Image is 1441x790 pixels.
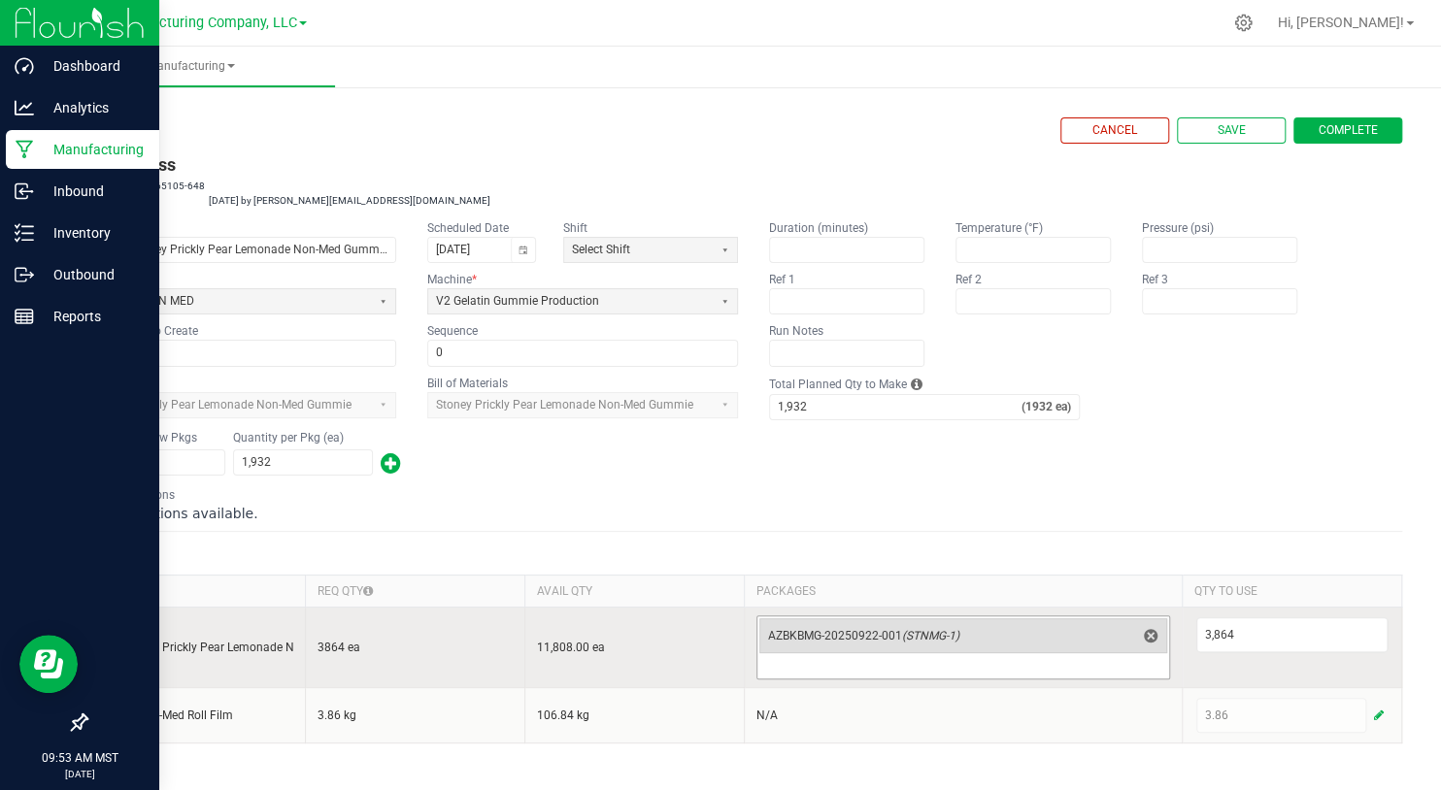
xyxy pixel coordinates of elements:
[572,242,705,258] span: Select Shift
[713,238,737,262] button: Select
[1218,122,1246,139] span: Save
[85,288,396,314] app-dropdownlist-async: Gummie NON MED
[34,221,151,245] p: Inventory
[955,273,982,286] kendo-label: Ref 2
[85,392,396,418] app-dropdownlist-async: Stoney Prickly Pear Lemonade Non-Med Gummie
[305,607,524,687] td: 3864 ea
[1022,399,1079,415] strong: (1932 ea)
[47,47,335,87] a: Manufacturing
[85,540,1402,567] h3: Inputs
[15,223,34,243] inline-svg: Inventory
[86,575,306,607] th: ITEM
[563,221,587,235] kendo-label: Shift
[756,708,778,722] span: N/A
[1293,117,1402,144] button: Complete
[34,54,151,78] p: Dashboard
[34,263,151,286] p: Outbound
[15,98,34,117] inline-svg: Analytics
[768,628,1136,643] span: AZBKBMG-20250922-001
[427,273,477,286] kendo-label: Machine
[524,607,744,687] td: 11,808.00 ea
[34,305,151,328] p: Reports
[305,687,524,742] td: 3.86 kg
[15,307,34,326] inline-svg: Reports
[1142,272,1168,287] label: Ref 3
[85,506,258,521] span: No instructions available.
[1278,15,1404,30] span: Hi, [PERSON_NAME]!
[427,324,478,338] kendo-label: Sequence
[524,575,744,607] th: AVAIL QTY
[89,15,297,31] span: BB Manufacturing Company, LLC
[511,238,535,262] button: Toggle calendar
[1231,14,1256,32] div: Manage settings
[1177,117,1286,144] button: Save
[713,289,737,313] button: Select
[427,221,509,235] kendo-label: Scheduled Date
[371,289,395,313] button: Select
[363,583,373,599] i: Required quantity is influenced by Number of New Pkgs and Qty per Pkg.
[436,293,705,310] span: V2 Gelatin Gummie Production
[1319,122,1378,139] span: Complete
[1092,122,1137,139] span: Cancel
[769,221,868,235] kendo-label: Duration (minutes)
[427,376,508,391] label: Bill of Materials
[1142,220,1214,236] label: Pressure (psi)
[769,273,795,286] kendo-label: Ref 1
[1060,117,1169,144] button: Cancel
[9,767,151,781] p: [DATE]
[233,430,373,445] kendo-label: Quantity per Pkg (ea)
[427,392,738,418] app-dropdownlist-async: Stoney Prickly Pear Lemonade Non-Med Gummie
[902,629,959,642] span: (STNMG-1)
[955,221,1043,235] kendo-label: Temperature (°F)
[34,180,151,203] p: Inbound
[769,324,823,338] kendo-label: Run Notes
[85,151,1402,179] h3: In Progress
[205,193,490,208] td: [DATE] by [PERSON_NAME][EMAIL_ADDRESS][DOMAIN_NAME]
[744,575,1183,607] th: PACKAGES
[305,575,524,607] th: REQ QTY
[769,377,907,392] label: Total Planned Qty to Make
[15,265,34,284] inline-svg: Outbound
[94,293,363,310] span: Gummie NON MED
[34,96,151,119] p: Analytics
[15,140,34,159] inline-svg: Manufacturing
[524,687,744,742] td: 106.84 kg
[1183,575,1402,607] th: QTY TO USE
[1139,624,1162,647] span: delete
[19,635,78,693] iframe: Resource center
[9,749,151,767] p: 09:53 AM MST
[34,138,151,161] p: Manufacturing
[427,288,738,314] app-dropdownlist-async: V2 Gelatin Gummie Production
[47,58,335,75] span: Manufacturing
[15,181,34,201] inline-svg: Inbound
[15,56,34,76] inline-svg: Dashboard
[911,375,922,394] i: Each BOM has a Qty to Create in a single "kit". Total Planned Qty to Make is the number of kits p...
